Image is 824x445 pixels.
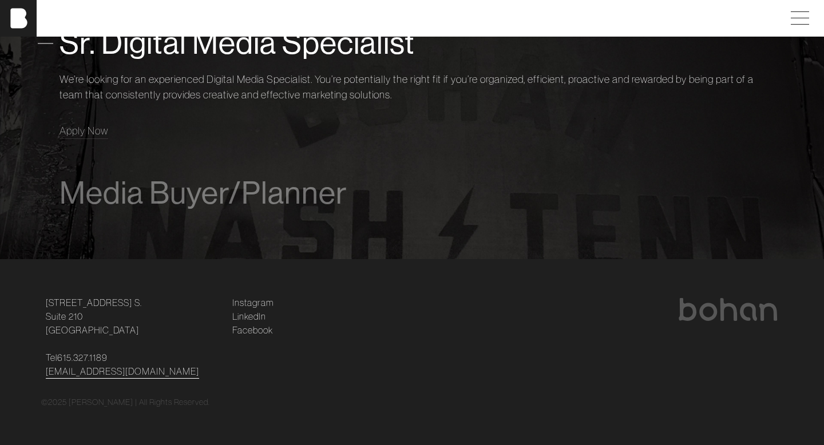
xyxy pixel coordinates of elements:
[41,396,783,408] div: © 2025
[60,123,108,138] a: Apply Now
[232,296,274,309] a: Instagram
[69,396,210,408] p: [PERSON_NAME] | All Rights Reserved.
[232,323,273,337] a: Facebook
[57,351,108,364] a: 615.327.1189
[232,309,266,323] a: LinkedIn
[60,124,108,137] span: Apply Now
[46,296,142,337] a: [STREET_ADDRESS] S.Suite 210[GEOGRAPHIC_DATA]
[60,71,764,102] p: We’re looking for an experienced Digital Media Specialist. You’re potentially the right fit if yo...
[46,351,219,378] p: Tel
[60,26,415,61] span: Sr. Digital Media Specialist
[60,176,347,210] span: Media Buyer/Planner
[46,364,199,378] a: [EMAIL_ADDRESS][DOMAIN_NAME]
[678,298,778,321] img: bohan logo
